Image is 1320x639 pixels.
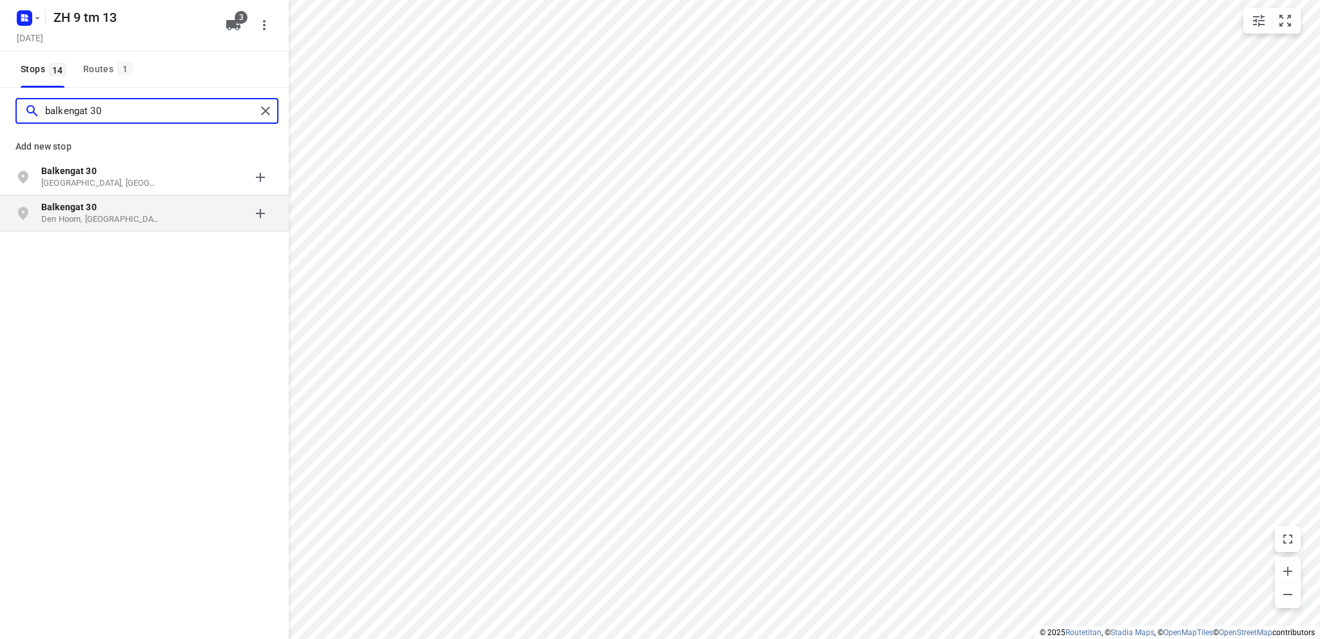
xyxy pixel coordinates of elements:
[1065,628,1102,637] a: Routetitan
[1219,628,1272,637] a: OpenStreetMap
[235,11,247,24] span: 3
[1111,628,1154,637] a: Stadia Maps
[1163,628,1213,637] a: OpenMapTiles
[220,12,246,38] button: 3
[21,61,70,77] span: Stops
[251,12,277,38] button: More
[45,101,256,121] input: Add or search stops
[1272,8,1298,34] button: Fit zoom
[48,7,215,28] h5: Rename
[15,139,273,154] p: Add new stop
[41,202,97,212] b: Balkengat 30
[41,213,160,226] p: Den Hoorn, [GEOGRAPHIC_DATA]
[41,177,160,190] p: [GEOGRAPHIC_DATA], [GEOGRAPHIC_DATA]
[12,30,48,45] h5: Project date
[1246,8,1272,34] button: Map settings
[1040,628,1315,637] li: © 2025 , © , © © contributors
[1243,8,1301,34] div: small contained button group
[83,61,137,77] div: Routes
[49,63,66,76] span: 14
[117,62,133,75] span: 1
[41,166,97,176] b: Balkengat 30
